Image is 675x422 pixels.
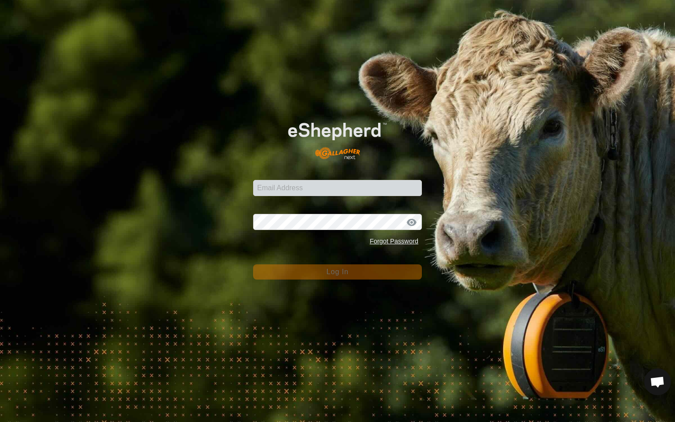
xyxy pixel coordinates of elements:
[253,264,422,280] button: Log In
[326,268,348,276] span: Log In
[370,238,418,245] a: Forgot Password
[253,180,422,196] input: Email Address
[644,368,671,395] div: Open chat
[270,109,405,166] img: E-shepherd Logo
